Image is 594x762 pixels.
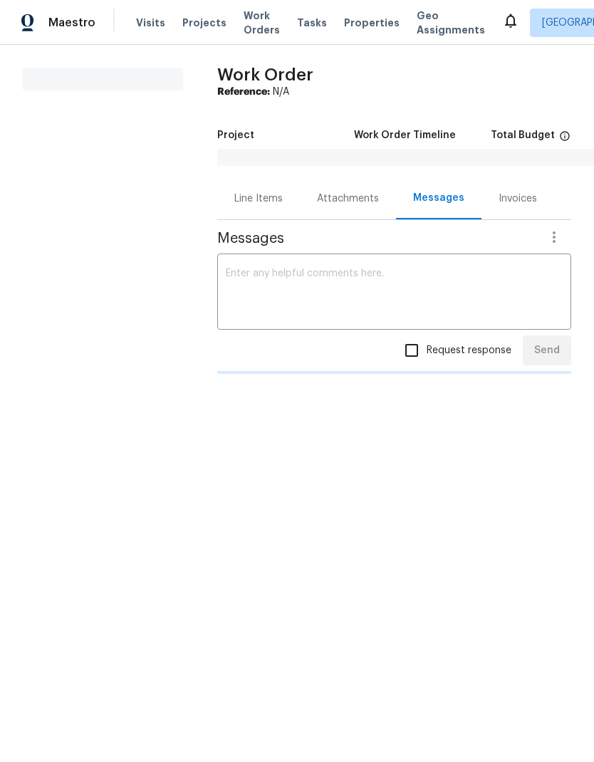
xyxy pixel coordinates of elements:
[413,191,464,205] div: Messages
[48,16,95,30] span: Maestro
[217,85,571,99] div: N/A
[217,87,270,97] b: Reference:
[217,231,537,246] span: Messages
[344,16,400,30] span: Properties
[427,343,511,358] span: Request response
[417,9,485,37] span: Geo Assignments
[559,130,570,149] span: The total cost of line items that have been proposed by Opendoor. This sum includes line items th...
[234,192,283,206] div: Line Items
[182,16,226,30] span: Projects
[491,130,555,140] h5: Total Budget
[354,130,456,140] h5: Work Order Timeline
[297,18,327,28] span: Tasks
[217,130,254,140] h5: Project
[499,192,537,206] div: Invoices
[317,192,379,206] div: Attachments
[217,66,313,83] span: Work Order
[136,16,165,30] span: Visits
[244,9,280,37] span: Work Orders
